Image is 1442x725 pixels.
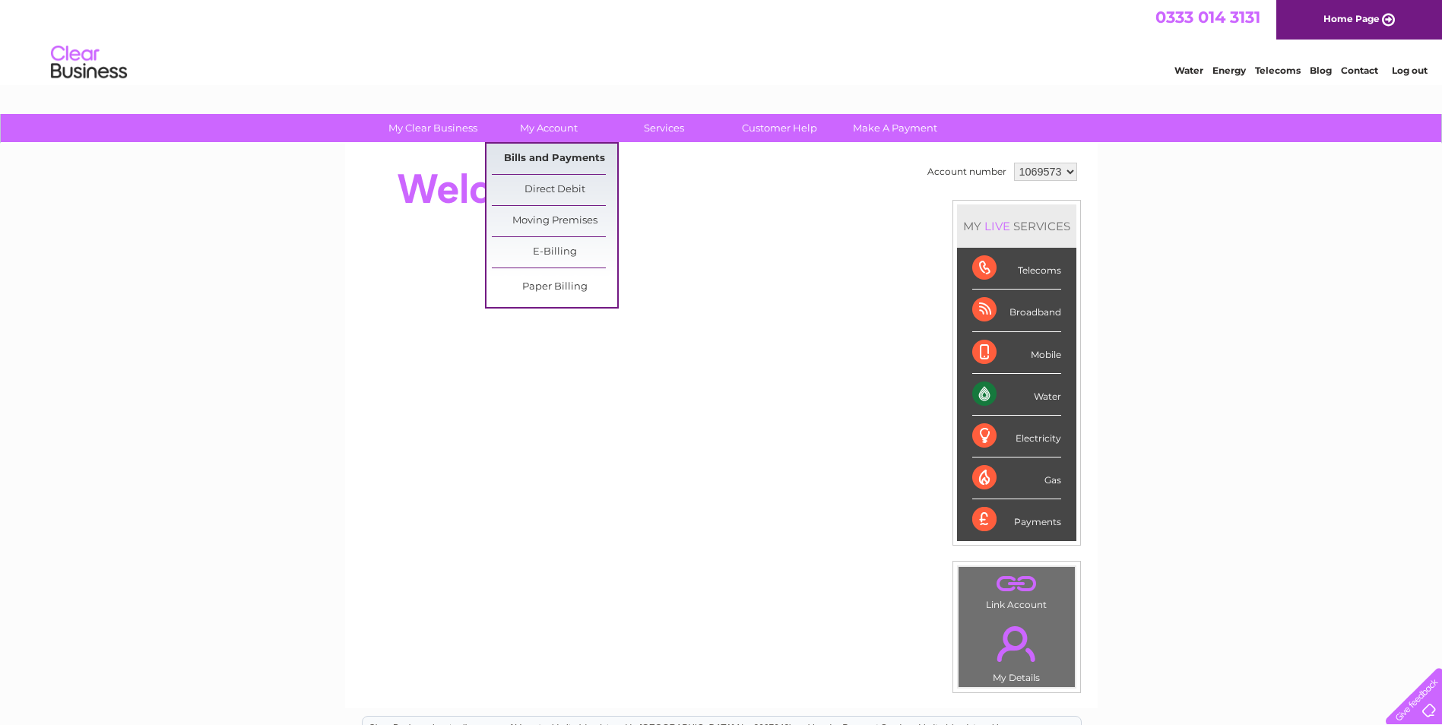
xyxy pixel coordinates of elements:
[363,8,1081,74] div: Clear Business is a trading name of Verastar Limited (registered in [GEOGRAPHIC_DATA] No. 3667643...
[1174,65,1203,76] a: Water
[492,144,617,174] a: Bills and Payments
[1310,65,1332,76] a: Blog
[601,114,727,142] a: Services
[962,617,1071,670] a: .
[962,571,1071,597] a: .
[50,40,128,86] img: logo.png
[958,613,1076,688] td: My Details
[486,114,611,142] a: My Account
[1212,65,1246,76] a: Energy
[832,114,958,142] a: Make A Payment
[981,219,1013,233] div: LIVE
[1155,8,1260,27] a: 0333 014 3131
[492,237,617,268] a: E-Billing
[492,272,617,302] a: Paper Billing
[1392,65,1428,76] a: Log out
[972,416,1061,457] div: Electricity
[1341,65,1378,76] a: Contact
[1255,65,1301,76] a: Telecoms
[370,114,496,142] a: My Clear Business
[972,248,1061,290] div: Telecoms
[492,175,617,205] a: Direct Debit
[717,114,842,142] a: Customer Help
[972,290,1061,331] div: Broadband
[972,457,1061,499] div: Gas
[972,499,1061,540] div: Payments
[924,159,1010,185] td: Account number
[972,332,1061,374] div: Mobile
[957,204,1076,248] div: MY SERVICES
[958,566,1076,614] td: Link Account
[972,374,1061,416] div: Water
[492,206,617,236] a: Moving Premises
